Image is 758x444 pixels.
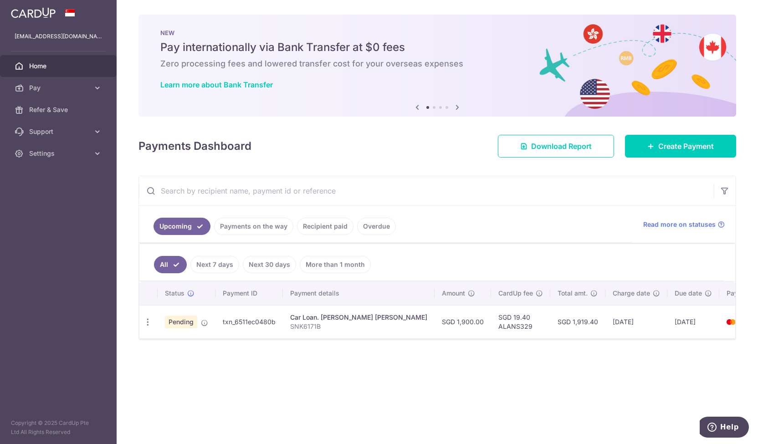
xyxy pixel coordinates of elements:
[29,61,89,71] span: Home
[283,281,435,305] th: Payment details
[722,316,740,327] img: Bank Card
[29,105,89,114] span: Refer & Save
[643,220,725,229] a: Read more on statuses
[139,176,714,205] input: Search by recipient name, payment id or reference
[667,305,719,338] td: [DATE]
[160,80,273,89] a: Learn more about Bank Transfer
[138,15,736,117] img: Bank transfer banner
[605,305,667,338] td: [DATE]
[613,289,650,298] span: Charge date
[154,256,187,273] a: All
[643,220,716,229] span: Read more on statuses
[300,256,371,273] a: More than 1 month
[165,289,184,298] span: Status
[658,141,714,152] span: Create Payment
[442,289,465,298] span: Amount
[498,289,533,298] span: CardUp fee
[290,313,427,322] div: Car Loan. [PERSON_NAME] [PERSON_NAME]
[550,305,605,338] td: SGD 1,919.40
[190,256,239,273] a: Next 7 days
[15,32,102,41] p: [EMAIL_ADDRESS][DOMAIN_NAME]
[297,218,353,235] a: Recipient paid
[215,281,283,305] th: Payment ID
[531,141,592,152] span: Download Report
[625,135,736,158] a: Create Payment
[435,305,491,338] td: SGD 1,900.00
[498,135,614,158] a: Download Report
[290,322,427,331] p: SNK6171B
[558,289,588,298] span: Total amt.
[154,218,210,235] a: Upcoming
[29,127,89,136] span: Support
[29,83,89,92] span: Pay
[214,218,293,235] a: Payments on the way
[160,29,714,36] p: NEW
[11,7,56,18] img: CardUp
[700,417,749,439] iframe: Opens a widget where you can find more information
[215,305,283,338] td: txn_6511ec0480b
[160,40,714,55] h5: Pay internationally via Bank Transfer at $0 fees
[491,305,550,338] td: SGD 19.40 ALANS329
[357,218,396,235] a: Overdue
[243,256,296,273] a: Next 30 days
[675,289,702,298] span: Due date
[138,138,251,154] h4: Payments Dashboard
[29,149,89,158] span: Settings
[165,316,197,328] span: Pending
[160,58,714,69] h6: Zero processing fees and lowered transfer cost for your overseas expenses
